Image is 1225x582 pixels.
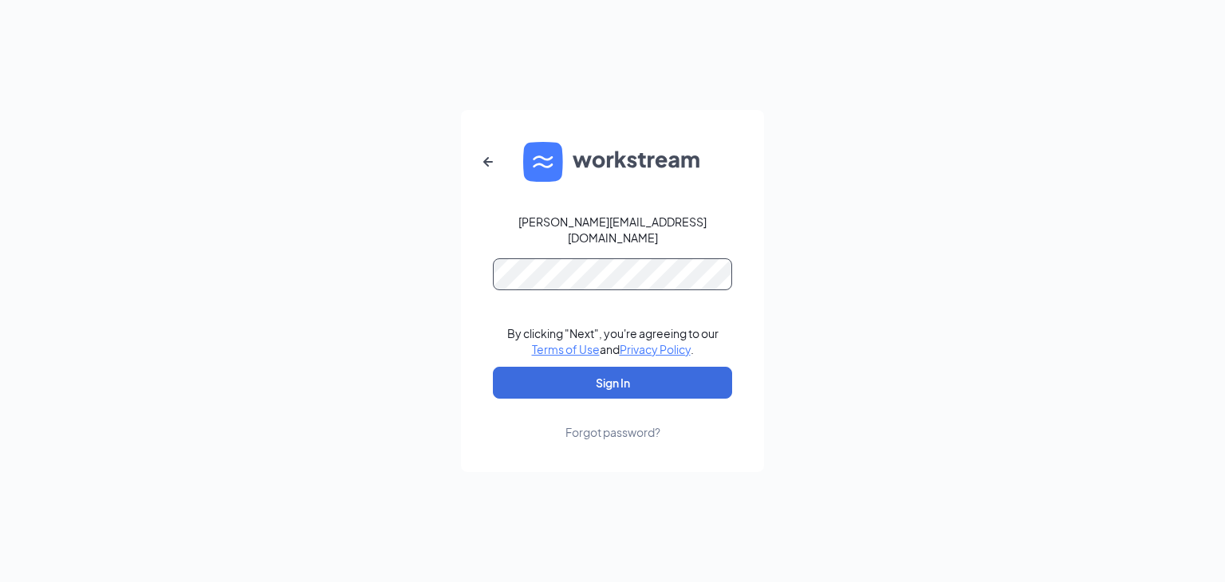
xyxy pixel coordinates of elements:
a: Forgot password? [565,399,660,440]
div: Forgot password? [565,424,660,440]
div: By clicking "Next", you're agreeing to our and . [507,325,719,357]
a: Terms of Use [532,342,600,356]
button: Sign In [493,367,732,399]
svg: ArrowLeftNew [479,152,498,171]
a: Privacy Policy [620,342,691,356]
img: WS logo and Workstream text [523,142,702,182]
button: ArrowLeftNew [469,143,507,181]
div: [PERSON_NAME][EMAIL_ADDRESS][DOMAIN_NAME] [493,214,732,246]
